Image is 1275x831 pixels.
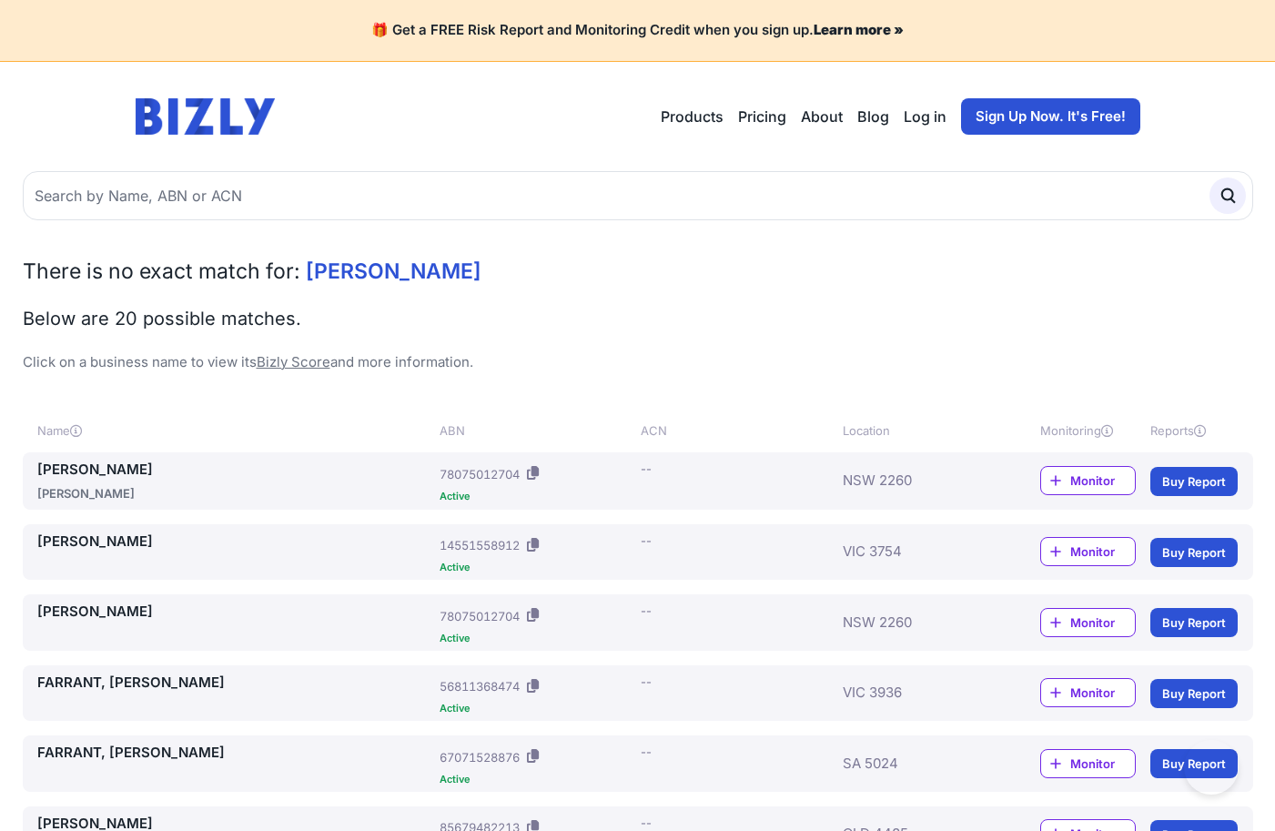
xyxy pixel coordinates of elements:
span: [PERSON_NAME] [306,258,481,284]
div: Active [440,704,633,714]
a: [PERSON_NAME] [37,460,433,481]
a: Buy Report [1150,608,1238,637]
div: 78075012704 [440,607,520,625]
div: 56811368474 [440,677,520,695]
span: Monitor [1070,755,1135,773]
p: Click on a business name to view its and more information. [23,352,1253,373]
div: Name [37,421,433,440]
span: Monitor [1070,613,1135,632]
a: Blog [857,106,889,127]
div: Monitoring [1040,421,1136,440]
span: Monitor [1070,471,1135,490]
div: -- [641,602,652,620]
a: Learn more » [814,21,904,38]
a: Monitor [1040,537,1136,566]
div: 78075012704 [440,465,520,483]
div: Active [440,775,633,785]
div: 67071528876 [440,748,520,766]
a: [PERSON_NAME] [37,602,433,623]
div: -- [641,673,652,691]
h4: 🎁 Get a FREE Risk Report and Monitoring Credit when you sign up. [22,22,1253,39]
a: FARRANT, [PERSON_NAME] [37,743,433,764]
span: Monitor [1070,542,1135,561]
span: Below are 20 possible matches. [23,308,301,329]
div: VIC 3936 [843,673,987,714]
a: Sign Up Now. It's Free! [961,98,1140,135]
div: Active [440,562,633,573]
a: Bizly Score [257,353,330,370]
a: [PERSON_NAME] [37,532,433,552]
a: Buy Report [1150,538,1238,567]
a: Buy Report [1150,679,1238,708]
a: About [801,106,843,127]
div: Reports [1150,421,1238,440]
div: NSW 2260 [843,460,987,502]
a: Monitor [1040,608,1136,637]
button: Products [661,106,724,127]
a: FARRANT, [PERSON_NAME] [37,673,433,694]
a: Monitor [1040,678,1136,707]
div: ABN [440,421,633,440]
a: Buy Report [1150,749,1238,778]
div: Active [440,492,633,502]
a: Log in [904,106,946,127]
a: Monitor [1040,749,1136,778]
a: Pricing [738,106,786,127]
div: NSW 2260 [843,602,987,644]
div: -- [641,743,652,761]
div: SA 5024 [843,743,987,785]
div: Location [843,421,987,440]
div: ACN [641,421,835,440]
div: Active [440,633,633,644]
div: -- [641,532,652,550]
iframe: Toggle Customer Support [1184,740,1239,795]
a: Buy Report [1150,467,1238,496]
span: There is no exact match for: [23,258,300,284]
a: Monitor [1040,466,1136,495]
span: Monitor [1070,684,1135,702]
div: [PERSON_NAME] [37,484,433,502]
div: 14551558912 [440,536,520,554]
div: VIC 3754 [843,532,987,573]
div: -- [641,460,652,478]
input: Search by Name, ABN or ACN [23,171,1253,220]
